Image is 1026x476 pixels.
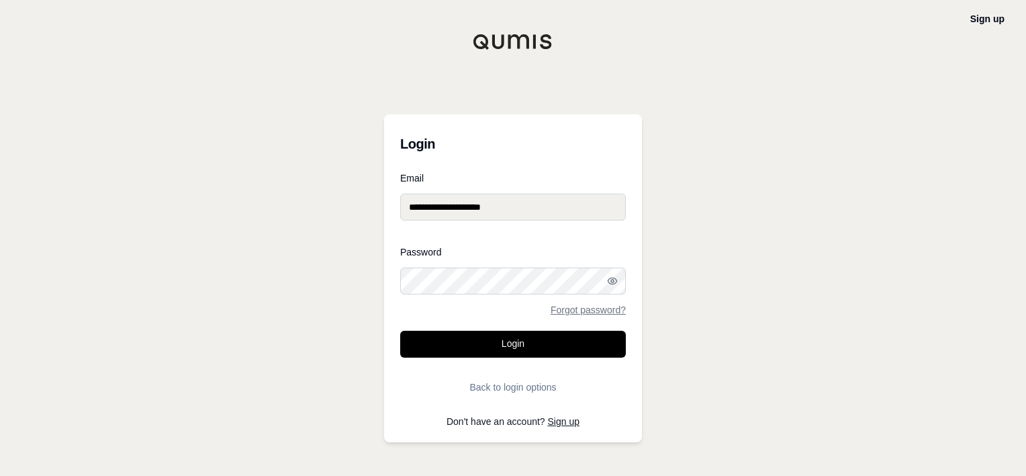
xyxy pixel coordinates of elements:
button: Back to login options [400,374,626,401]
a: Sign up [548,416,579,427]
a: Sign up [970,13,1005,24]
a: Forgot password? [551,305,626,315]
button: Login [400,331,626,358]
label: Password [400,247,626,257]
label: Email [400,173,626,183]
img: Qumis [473,34,553,50]
p: Don't have an account? [400,417,626,426]
h3: Login [400,130,626,157]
